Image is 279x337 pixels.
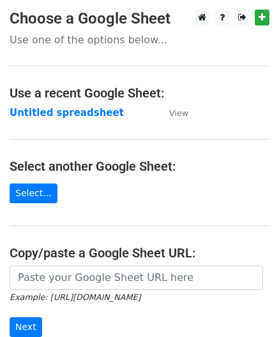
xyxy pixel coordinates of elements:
h3: Choose a Google Sheet [10,10,269,28]
input: Next [10,317,42,337]
small: View [169,108,188,118]
a: Untitled spreadsheet [10,107,124,118]
h4: Select another Google Sheet: [10,159,269,174]
p: Use one of the options below... [10,33,269,47]
h4: Copy/paste a Google Sheet URL: [10,245,269,261]
small: Example: [URL][DOMAIN_NAME] [10,292,140,302]
a: View [156,107,188,118]
h4: Use a recent Google Sheet: [10,85,269,101]
a: Select... [10,183,57,203]
input: Paste your Google Sheet URL here [10,266,263,290]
